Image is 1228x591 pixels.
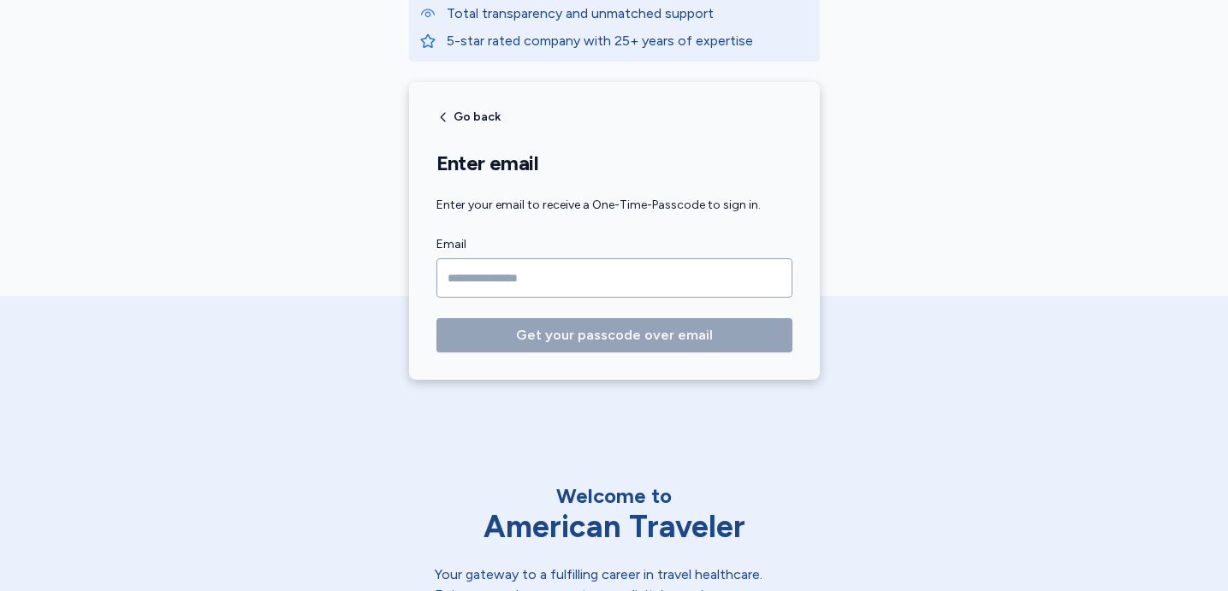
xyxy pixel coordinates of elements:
[454,111,501,123] span: Go back
[436,151,792,176] h1: Enter email
[436,197,792,214] div: Enter your email to receive a One-Time-Passcode to sign in.
[435,510,794,544] div: American Traveler
[435,482,794,510] div: Welcome to
[436,234,792,255] label: Email
[436,110,501,124] button: Go back
[447,31,810,51] p: 5-star rated company with 25+ years of expertise
[447,3,810,24] p: Total transparency and unmatched support
[436,258,792,298] input: Email
[516,325,713,346] span: Get your passcode over email
[436,318,792,352] button: Get your passcode over email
